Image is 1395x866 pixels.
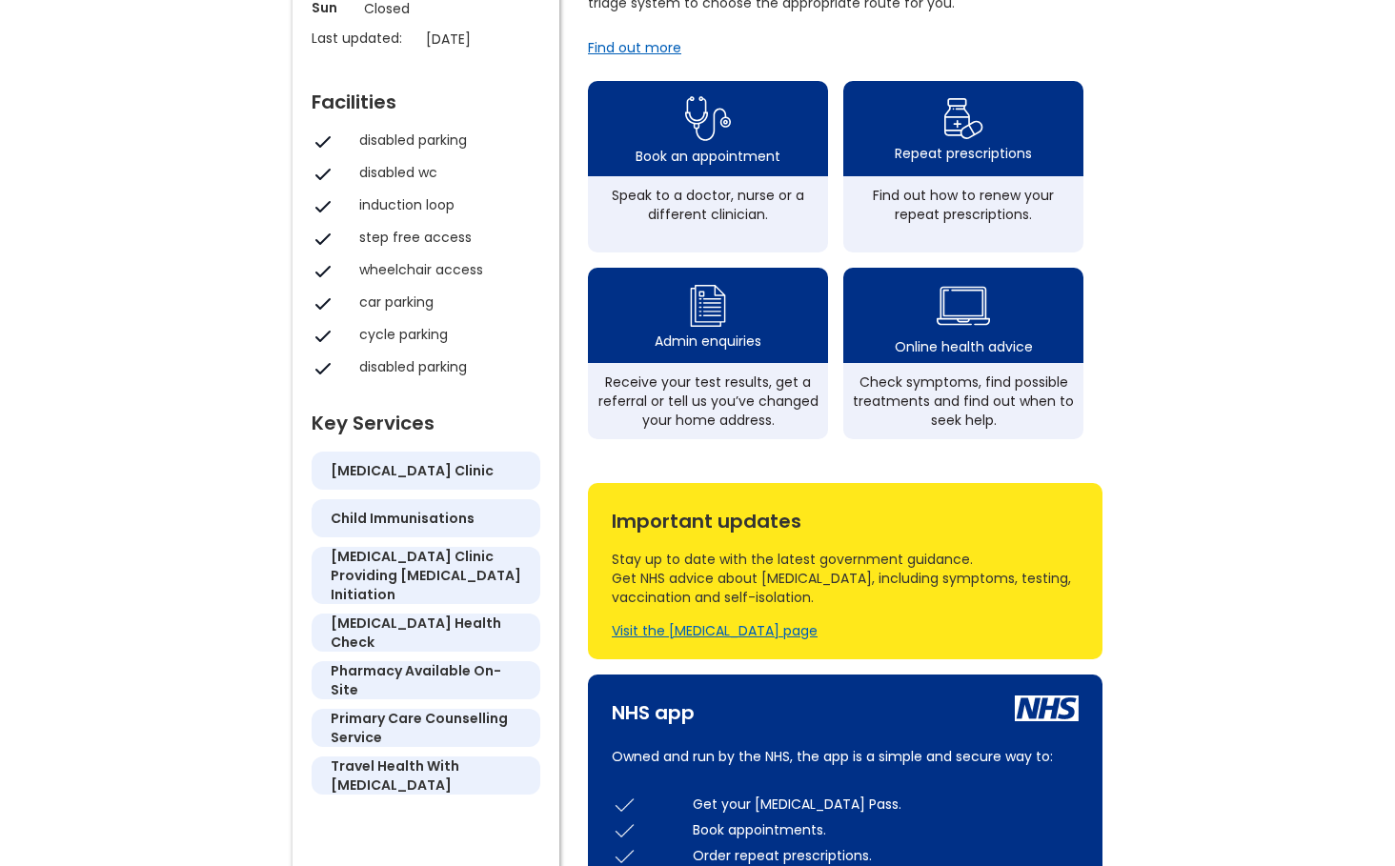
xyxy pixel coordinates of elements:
h5: pharmacy available on-site [331,661,521,699]
div: disabled parking [359,131,531,150]
div: car parking [359,292,531,312]
div: disabled wc [359,163,531,182]
div: Admin enquiries [655,332,761,351]
h5: [MEDICAL_DATA] health check [331,614,521,652]
div: wheelchair access [359,260,531,279]
div: Find out how to renew your repeat prescriptions. [853,186,1074,224]
img: health advice icon [937,274,990,337]
img: nhs icon white [1015,695,1079,721]
h5: travel health with [MEDICAL_DATA] [331,756,521,795]
a: admin enquiry iconAdmin enquiriesReceive your test results, get a referral or tell us you’ve chan... [588,268,828,439]
div: Key Services [312,404,540,433]
a: repeat prescription iconRepeat prescriptionsFind out how to renew your repeat prescriptions. [843,81,1083,252]
a: health advice iconOnline health adviceCheck symptoms, find possible treatments and find out when ... [843,268,1083,439]
div: induction loop [359,195,531,214]
a: Find out more [588,38,681,57]
img: repeat prescription icon [943,93,984,144]
div: Book appointments. [693,820,1079,839]
div: Order repeat prescriptions. [693,846,1079,865]
div: step free access [359,228,531,247]
img: book appointment icon [685,91,731,147]
div: Facilities [312,83,540,111]
div: Book an appointment [636,147,780,166]
img: check icon [612,817,637,843]
div: cycle parking [359,325,531,344]
a: book appointment icon Book an appointmentSpeak to a doctor, nurse or a different clinician. [588,81,828,252]
h5: primary care counselling service [331,709,521,747]
div: Check symptoms, find possible treatments and find out when to seek help. [853,373,1074,430]
div: Repeat prescriptions [895,144,1032,163]
div: Speak to a doctor, nurse or a different clinician. [597,186,819,224]
div: Stay up to date with the latest government guidance. Get NHS advice about [MEDICAL_DATA], includi... [612,550,1079,607]
div: NHS app [612,694,695,722]
a: Visit the [MEDICAL_DATA] page [612,621,818,640]
img: admin enquiry icon [687,280,729,332]
h5: [MEDICAL_DATA] clinic [331,461,494,480]
p: Owned and run by the NHS, the app is a simple and secure way to: [612,745,1079,768]
div: Receive your test results, get a referral or tell us you’ve changed your home address. [597,373,819,430]
div: disabled parking [359,357,531,376]
div: Online health advice [895,337,1033,356]
p: [DATE] [426,29,550,50]
div: Important updates [612,502,1079,531]
div: Get your [MEDICAL_DATA] Pass. [693,795,1079,814]
img: check icon [612,792,637,817]
p: Last updated: [312,29,416,48]
h5: child immunisations [331,509,475,528]
h5: [MEDICAL_DATA] clinic providing [MEDICAL_DATA] initiation [331,547,521,604]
